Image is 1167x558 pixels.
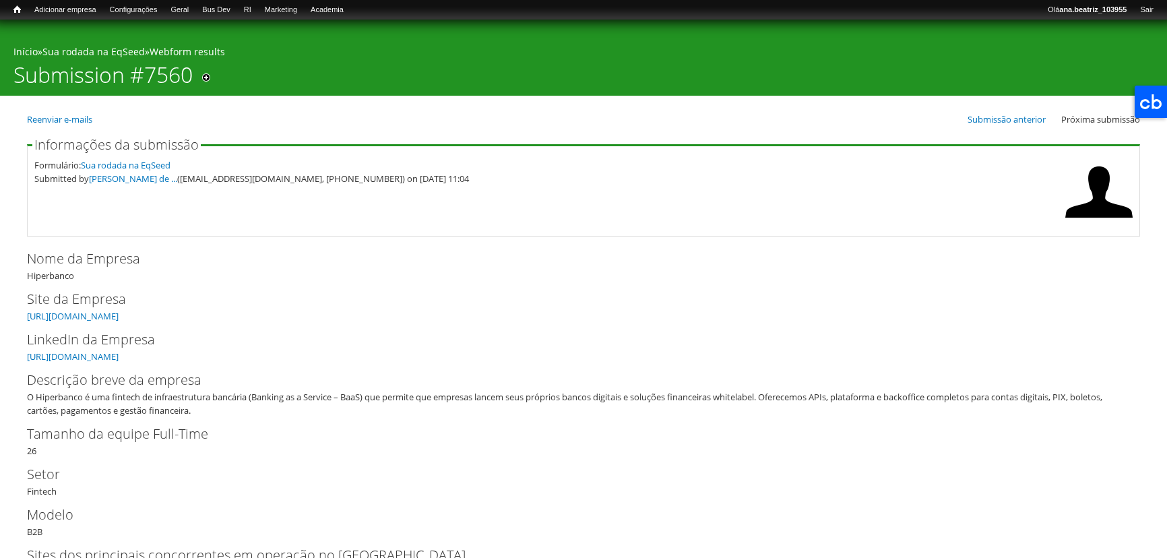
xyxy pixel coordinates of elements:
a: Início [13,45,38,58]
a: Adicionar empresa [28,3,103,17]
label: Descrição breve da empresa [27,370,1118,390]
div: B2B [27,505,1140,538]
a: Geral [164,3,195,17]
a: Configurações [103,3,164,17]
label: Nome da Empresa [27,249,1118,269]
a: Webform results [150,45,225,58]
a: Bus Dev [195,3,237,17]
div: Submitted by ([EMAIL_ADDRESS][DOMAIN_NAME], [PHONE_NUMBER]) on [DATE] 11:04 [34,172,1059,185]
a: Academia [304,3,350,17]
span: Próxima submissão [1061,113,1140,125]
div: » » [13,45,1154,62]
a: Reenviar e-mails [27,113,92,125]
span: Início [13,5,21,14]
img: Foto de Carlos Ivan de Souza Resende Filho [1065,158,1133,226]
div: Formulário: [34,158,1059,172]
legend: Informações da submissão [32,138,201,152]
label: Modelo [27,505,1118,525]
a: Início [7,3,28,16]
a: RI [237,3,258,17]
a: Sua rodada na EqSeed [81,159,170,171]
a: Sua rodada na EqSeed [42,45,145,58]
label: Tamanho da equipe Full-Time [27,424,1118,444]
div: Fintech [27,464,1140,498]
strong: ana.beatriz_103955 [1059,5,1127,13]
a: Sair [1133,3,1160,17]
div: O Hiperbanco é uma fintech de infraestrutura bancária (Banking as a Service – BaaS) que permite q... [27,390,1131,417]
a: [URL][DOMAIN_NAME] [27,310,119,322]
a: [PERSON_NAME] de ... [89,173,177,185]
div: 26 [27,424,1140,458]
label: LinkedIn da Empresa [27,330,1118,350]
h1: Submission #7560 [13,62,193,96]
a: Ver perfil do usuário. [1065,216,1133,228]
label: Setor [27,464,1118,485]
a: Submissão anterior [968,113,1046,125]
div: Hiperbanco [27,249,1140,282]
a: Oláana.beatriz_103955 [1041,3,1133,17]
a: [URL][DOMAIN_NAME] [27,350,119,363]
a: Marketing [258,3,304,17]
label: Site da Empresa [27,289,1118,309]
